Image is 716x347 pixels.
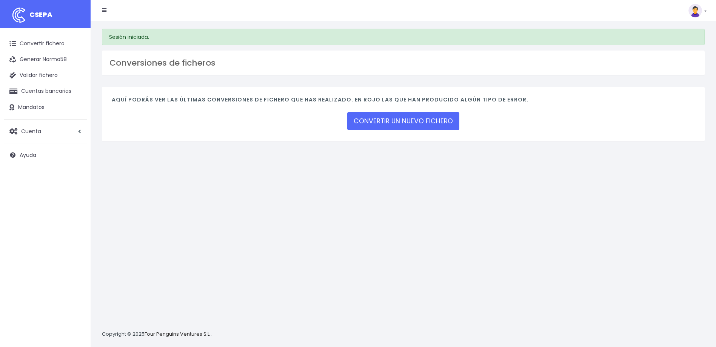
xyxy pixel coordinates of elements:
span: Cuenta [21,127,41,135]
h3: Conversiones de ficheros [109,58,697,68]
div: Sesión iniciada. [102,29,705,45]
a: Cuenta [4,123,87,139]
a: Mandatos [4,100,87,115]
h4: Aquí podrás ver las últimas conversiones de fichero que has realizado. En rojo las que han produc... [112,97,695,107]
span: CSEPA [29,10,52,19]
a: CONVERTIR UN NUEVO FICHERO [347,112,459,130]
img: profile [688,4,702,17]
a: Generar Norma58 [4,52,87,68]
img: logo [9,6,28,25]
a: Four Penguins Ventures S.L. [145,330,211,338]
a: Convertir fichero [4,36,87,52]
a: Ayuda [4,147,87,163]
a: Validar fichero [4,68,87,83]
p: Copyright © 2025 . [102,330,212,338]
span: Ayuda [20,151,36,159]
a: Cuentas bancarias [4,83,87,99]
